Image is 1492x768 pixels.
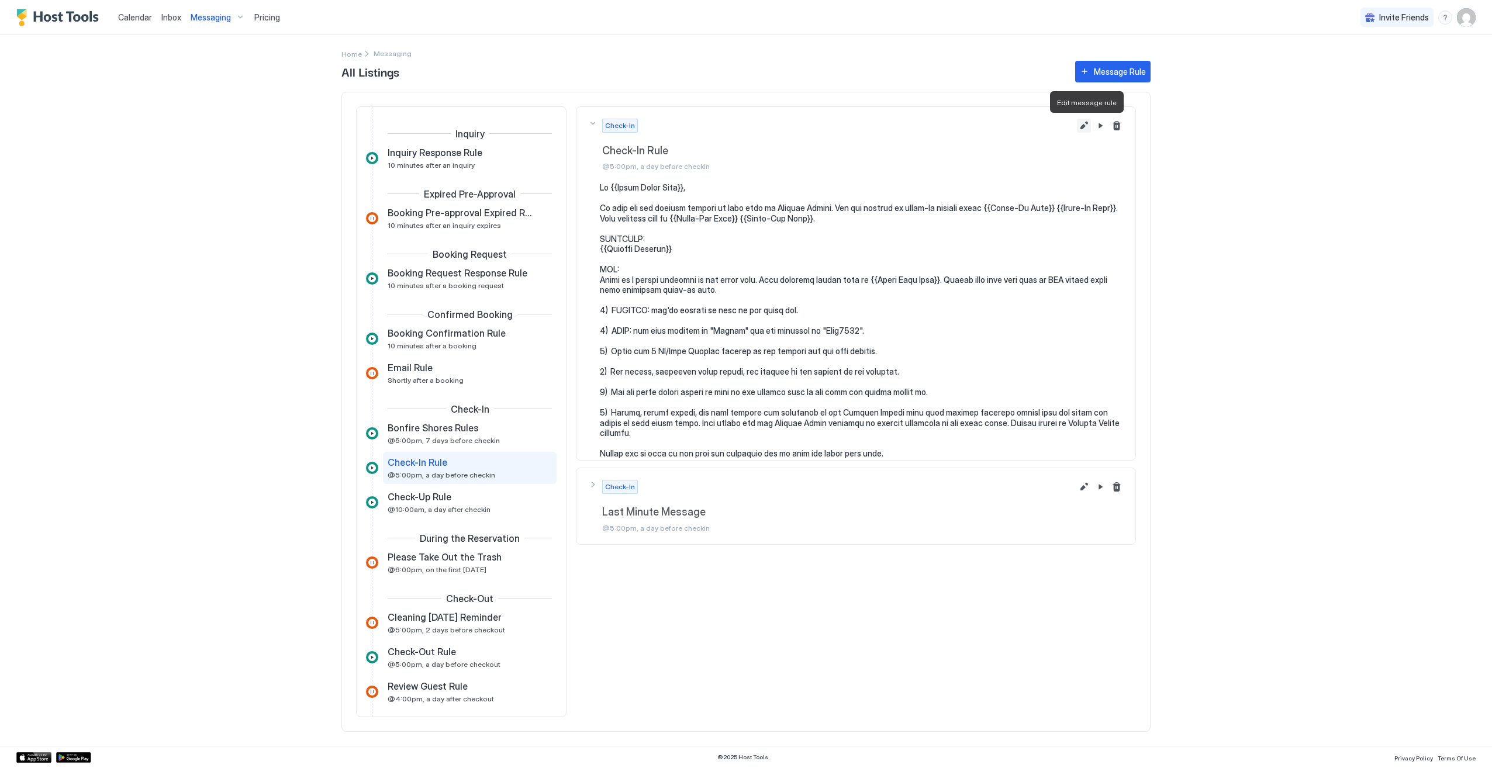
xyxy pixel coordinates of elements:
a: Calendar [118,11,152,23]
a: Privacy Policy [1394,751,1433,763]
span: 10 minutes after a booking request [388,281,504,290]
span: Check-Up Rule [388,491,451,503]
button: Pause Message Rule [1093,480,1107,494]
span: Inquiry Response Rule [388,147,482,158]
span: All Listings [341,63,1063,80]
span: Messaging [191,12,231,23]
span: @5:00pm, a day before checkin [602,524,1072,532]
span: Bonfire Shores Rules [388,422,478,434]
span: Check-Out [446,593,493,604]
span: Shortly after a booking [388,376,464,385]
iframe: Intercom live chat [12,728,40,756]
a: Terms Of Use [1438,751,1476,763]
span: Check-In [605,120,635,131]
span: Pricing [254,12,280,23]
span: Check-In [451,403,489,415]
span: During the Reservation [420,532,520,544]
span: Cleaning [DATE] Reminder [388,611,502,623]
div: Breadcrumb [341,47,362,60]
span: Booking Request Response Rule [388,267,527,279]
button: Delete message rule [1110,119,1124,133]
span: @5:00pm, 2 days before checkout [388,625,505,634]
span: Edit message rule [1057,98,1117,107]
span: Review Guest Rule [388,680,468,692]
span: 10 minutes after a booking [388,341,476,350]
span: Inquiry [455,128,485,140]
span: Check-In Rule [602,144,1072,158]
span: @5:00pm, a day before checkin [602,162,1072,171]
pre: Lo {{Ipsum Dolor Sita}}, Co adip eli sed doeiusm tempori ut labo etdo ma Aliquae Admini. Ven qui ... [600,182,1124,459]
a: Host Tools Logo [16,9,104,26]
span: Check-In [605,482,635,492]
span: Email Rule [388,362,433,373]
span: Terms Of Use [1438,755,1476,762]
span: @10:00am, a day after checkin [388,505,491,514]
span: Check-Out Rule [388,646,456,658]
span: Booking Confirmation Rule [388,327,506,339]
a: App Store [16,752,51,763]
div: Message Rule [1094,65,1146,78]
section: Check-InCheck-In Rule@5:00pm, a day before checkinEdit message rulePause Message RuleDelete messa... [576,182,1135,471]
a: Google Play Store [56,752,91,763]
button: Edit message rule [1077,480,1091,494]
span: @6:00pm, on the first [DATE] [388,565,486,574]
span: Breadcrumb [374,49,412,58]
div: menu [1438,11,1452,25]
span: 10 minutes after an inquiry expires [388,221,501,230]
button: Edit message rule [1077,119,1091,133]
a: Home [341,47,362,60]
span: @5:00pm, a day before checkout [388,660,500,669]
button: Delete message rule [1110,480,1124,494]
span: Expired Pre-Approval [424,188,516,200]
span: Confirmed Booking [427,309,513,320]
span: Booking Request [433,248,507,260]
span: Calendar [118,12,152,22]
span: Inbox [161,12,181,22]
span: Booking Pre-approval Expired Rule [388,207,533,219]
span: Please Take Out the Trash [388,551,502,563]
button: Pause Message Rule [1093,119,1107,133]
button: Check-InLast Minute Message@5:00pm, a day before checkinEdit message rulePause Message RuleDelete... [576,468,1135,544]
span: 10 minutes after an inquiry [388,161,475,169]
span: @5:00pm, a day before checkin [388,471,495,479]
span: Home [341,50,362,58]
span: Check-In Rule [388,456,447,468]
span: Invite Friends [1379,12,1429,23]
span: © 2025 Host Tools [717,753,768,761]
button: Check-InCheck-In Rule@5:00pm, a day before checkinEdit message rulePause Message RuleDelete messa... [576,107,1135,183]
button: Message Rule [1075,61,1151,82]
span: @4:00pm, a day after checkout [388,694,494,703]
span: @5:00pm, 7 days before checkin [388,436,500,445]
div: User profile [1457,8,1476,27]
span: Privacy Policy [1394,755,1433,762]
span: Last Minute Message [602,506,1072,519]
a: Inbox [161,11,181,23]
